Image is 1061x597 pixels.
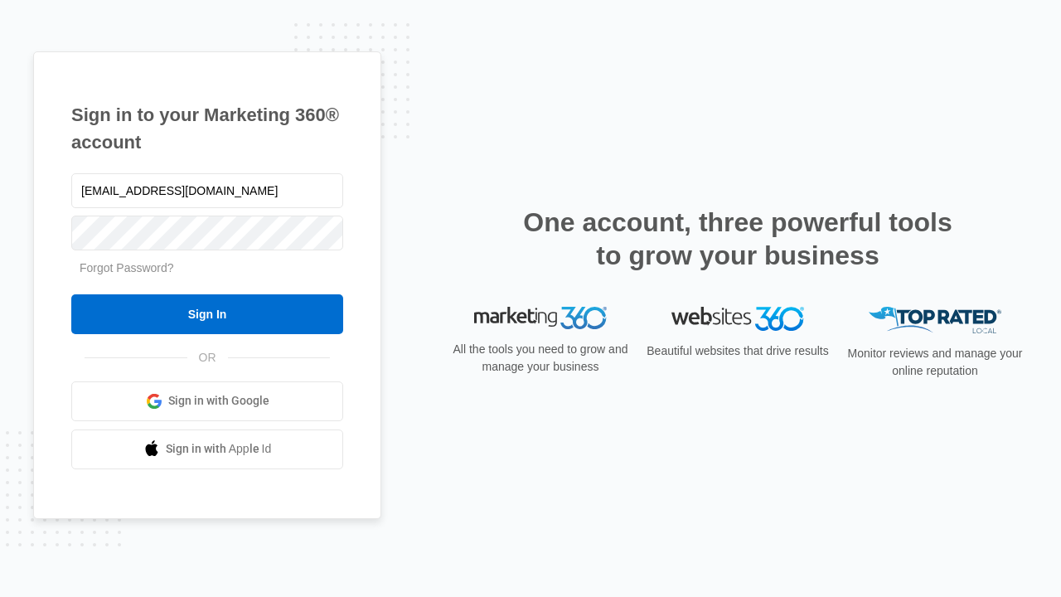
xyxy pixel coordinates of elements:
[518,206,957,272] h2: One account, three powerful tools to grow your business
[187,349,228,366] span: OR
[671,307,804,331] img: Websites 360
[645,342,831,360] p: Beautiful websites that drive results
[71,101,343,156] h1: Sign in to your Marketing 360® account
[71,173,343,208] input: Email
[474,307,607,330] img: Marketing 360
[80,261,174,274] a: Forgot Password?
[448,341,633,376] p: All the tools you need to grow and manage your business
[71,381,343,421] a: Sign in with Google
[842,345,1028,380] p: Monitor reviews and manage your online reputation
[869,307,1001,334] img: Top Rated Local
[166,440,272,458] span: Sign in with Apple Id
[168,392,269,410] span: Sign in with Google
[71,430,343,469] a: Sign in with Apple Id
[71,294,343,334] input: Sign In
